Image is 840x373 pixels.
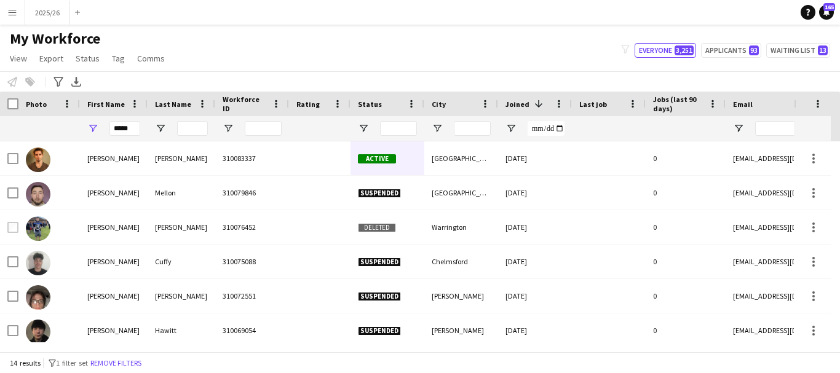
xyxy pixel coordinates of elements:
[80,279,148,313] div: [PERSON_NAME]
[7,222,18,233] input: Row Selection is disabled for this row (unchecked)
[498,279,572,313] div: [DATE]
[34,50,68,66] a: Export
[766,43,830,58] button: Waiting list13
[88,356,144,370] button: Remove filters
[498,313,572,347] div: [DATE]
[215,210,289,244] div: 310076452
[215,141,289,175] div: 310083337
[498,245,572,278] div: [DATE]
[454,121,491,136] input: City Filter Input
[26,100,47,109] span: Photo
[701,43,761,58] button: Applicants93
[223,123,234,134] button: Open Filter Menu
[148,313,215,347] div: Hawitt
[498,141,572,175] div: [DATE]
[80,210,148,244] div: [PERSON_NAME]
[358,189,401,198] span: Suspended
[498,210,572,244] div: [DATE]
[358,123,369,134] button: Open Filter Menu
[380,121,417,136] input: Status Filter Input
[148,141,215,175] div: [PERSON_NAME]
[424,279,498,313] div: [PERSON_NAME]
[733,100,753,109] span: Email
[87,123,98,134] button: Open Filter Menu
[653,95,703,113] span: Jobs (last 90 days)
[26,251,50,275] img: Tyler Cuffy
[358,257,401,267] span: Suspended
[71,50,105,66] a: Status
[26,285,50,310] img: Tyler Smith
[823,3,835,11] span: 165
[424,176,498,210] div: [GEOGRAPHIC_DATA]
[107,50,130,66] a: Tag
[80,245,148,278] div: [PERSON_NAME]
[358,100,382,109] span: Status
[819,5,834,20] a: 165
[646,176,726,210] div: 0
[646,141,726,175] div: 0
[80,313,148,347] div: [PERSON_NAME]
[80,176,148,210] div: [PERSON_NAME]
[26,182,50,206] img: Tyler Mellon
[646,210,726,244] div: 0
[424,141,498,175] div: [GEOGRAPHIC_DATA]
[137,53,165,64] span: Comms
[296,100,320,109] span: Rating
[223,95,267,113] span: Workforce ID
[112,53,125,64] span: Tag
[80,141,148,175] div: [PERSON_NAME]
[733,123,744,134] button: Open Filter Menu
[424,210,498,244] div: Warrington
[132,50,170,66] a: Comms
[646,313,726,347] div: 0
[215,245,289,278] div: 310075088
[245,121,282,136] input: Workforce ID Filter Input
[675,45,694,55] span: 3,251
[505,100,529,109] span: Joined
[498,176,572,210] div: [DATE]
[69,74,84,89] app-action-btn: Export XLSX
[358,154,396,163] span: Active
[215,176,289,210] div: 310079846
[749,45,759,55] span: 93
[424,313,498,347] div: [PERSON_NAME]
[26,320,50,344] img: Tyler Hawitt
[87,100,125,109] span: First Name
[635,43,696,58] button: Everyone3,251
[39,53,63,64] span: Export
[10,29,100,48] span: My Workforce
[5,50,32,66] a: View
[148,245,215,278] div: Cuffy
[148,279,215,313] div: [PERSON_NAME]
[109,121,140,136] input: First Name Filter Input
[579,100,607,109] span: Last job
[148,176,215,210] div: Mellon
[432,100,446,109] span: City
[155,100,191,109] span: Last Name
[358,223,396,232] span: Deleted
[56,358,88,367] span: 1 filter set
[646,279,726,313] div: 0
[424,245,498,278] div: Chelmsford
[432,123,443,134] button: Open Filter Menu
[818,45,828,55] span: 13
[177,121,208,136] input: Last Name Filter Input
[358,326,401,336] span: Suspended
[528,121,565,136] input: Joined Filter Input
[10,53,27,64] span: View
[25,1,70,25] button: 2025/26
[215,313,289,347] div: 310069054
[505,123,517,134] button: Open Filter Menu
[646,245,726,278] div: 0
[148,210,215,244] div: [PERSON_NAME]
[155,123,166,134] button: Open Filter Menu
[215,279,289,313] div: 310072551
[51,74,66,89] app-action-btn: Advanced filters
[26,147,50,172] img: Tyler Bryant
[358,292,401,301] span: Suspended
[76,53,100,64] span: Status
[26,216,50,241] img: Tyler Graham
